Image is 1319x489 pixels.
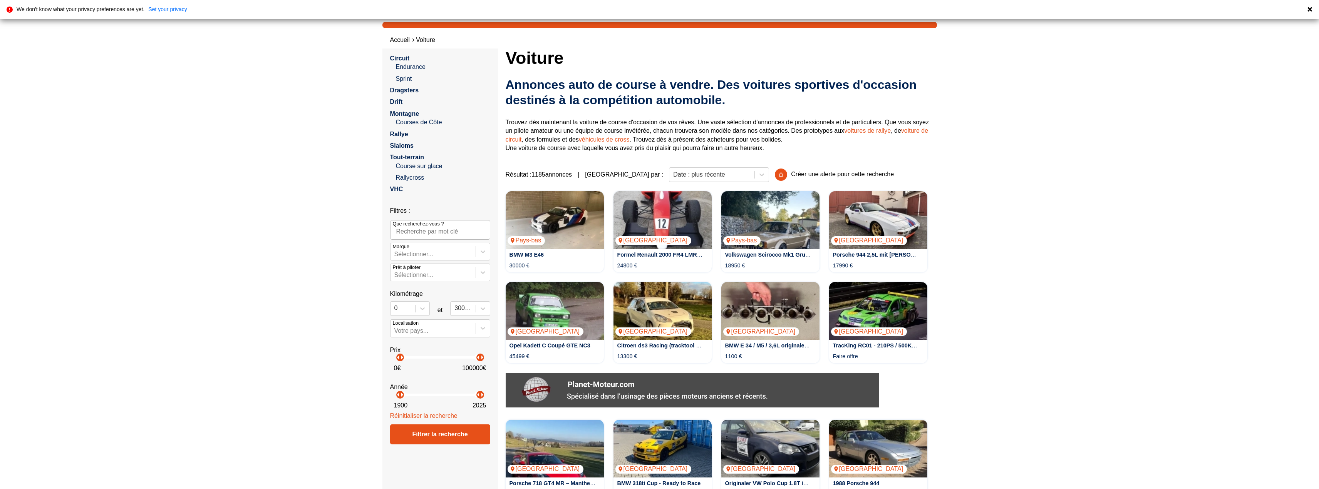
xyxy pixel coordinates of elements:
[17,7,144,12] p: We don't know what your privacy preferences are yet.
[721,191,820,249] a: Volkswagen Scirocco Mk1 Gruppe 2 1976.Pays-bas
[393,264,421,271] p: Prêt à piloter
[506,127,928,142] a: voiture de circuit
[615,465,692,473] p: [GEOGRAPHIC_DATA]
[833,352,858,360] p: Faire offre
[829,191,927,249] img: Porsche 944 2,5L mit Wiechers Überrollkäfig
[393,220,444,227] p: Que recherchez-vous ?
[390,412,458,419] a: Réinitialiser la recherche
[725,342,875,349] a: BMW E 34 / M5 / 3,6L originale gebrauchte Drosselklappe
[390,207,490,215] p: Filtres :
[844,127,891,134] a: voitures de rallye
[585,170,663,179] p: [GEOGRAPHIC_DATA] par :
[613,282,712,340] a: Citroen ds3 Racing (tracktool Motorsport)[GEOGRAPHIC_DATA]
[831,465,907,473] p: [GEOGRAPHIC_DATA]
[578,170,579,179] span: |
[791,170,894,179] p: Créer une alerte pour cette recherche
[506,420,604,477] a: Porsche 718 GT4 MR – Manthey-Racing Paket[GEOGRAPHIC_DATA]
[396,63,490,71] a: Endurance
[833,262,853,269] p: 17990 €
[390,142,414,149] a: Slaloms
[396,118,490,127] a: Courses de Côte
[833,480,880,486] a: 1988 Porsche 944
[393,320,419,327] p: Localisation
[454,305,456,312] input: 300000
[725,352,742,360] p: 1100 €
[509,480,630,486] a: Porsche 718 GT4 MR – Manthey-Racing Paket
[474,390,483,399] p: arrow_left
[506,77,937,108] h2: Annonces auto de course à vendre. Des voitures sportives d'occasion destinés à la compétition aut...
[509,252,544,258] a: BMW M3 E46
[617,480,701,486] a: BMW 318ti Cup - Ready to Race
[478,353,487,362] p: arrow_right
[829,191,927,249] a: Porsche 944 2,5L mit Wiechers Überrollkäfig[GEOGRAPHIC_DATA]
[390,290,490,298] p: Kilométrage
[396,75,490,83] a: Sprint
[613,420,712,477] img: BMW 318ti Cup - Ready to Race
[390,98,403,105] a: Drift
[617,262,637,269] p: 24800 €
[829,420,927,477] img: 1988 Porsche 944
[462,364,486,372] p: 100000 €
[394,353,403,362] p: arrow_left
[723,236,761,245] p: Pays-bas
[397,390,407,399] p: arrow_right
[506,118,937,153] p: Trouvez dès maintenant la voiture de course d'occasion de vos rêves. Une vaste sélection d'annonc...
[390,55,410,62] a: Circuit
[390,346,490,354] p: Prix
[509,262,530,269] p: 30000 €
[615,327,692,336] p: [GEOGRAPHIC_DATA]
[390,220,490,239] input: Que recherchez-vous ?
[390,154,424,160] a: Tout-terrain
[721,420,820,477] img: Originaler VW Polo Cup 1.8T incl. Strassenzulassung
[721,282,820,340] a: BMW E 34 / M5 / 3,6L originale gebrauchte Drosselklappe[GEOGRAPHIC_DATA]
[416,37,435,43] a: Voiture
[396,174,490,182] a: Rallycross
[390,424,490,444] div: Filtrer la recherche
[506,48,937,67] h1: Voiture
[508,327,584,336] p: [GEOGRAPHIC_DATA]
[474,353,483,362] p: arrow_left
[721,282,820,340] img: BMW E 34 / M5 / 3,6L originale gebrauchte Drosselklappe
[397,353,407,362] p: arrow_right
[725,262,745,269] p: 18950 €
[829,282,927,340] a: TracKing RC01 - 210PS / 500Kg - sofort einsatzbereit![GEOGRAPHIC_DATA]
[390,110,419,117] a: Montagne
[506,191,604,249] img: BMW M3 E46
[394,251,396,258] input: MarqueSélectionner...
[506,170,572,179] span: Résultat : 1185 annonces
[506,420,604,477] img: Porsche 718 GT4 MR – Manthey-Racing Paket
[617,252,771,258] a: Formel Renault 2000 FR4 LMR mit neu aufgebautem Motor
[508,236,545,245] p: Pays-bas
[506,282,604,340] a: Opel Kadett C Coupé GTE NC3[GEOGRAPHIC_DATA]
[829,420,927,477] a: 1988 Porsche 944[GEOGRAPHIC_DATA]
[829,282,927,340] img: TracKing RC01 - 210PS / 500Kg - sofort einsatzbereit!
[725,252,835,258] a: Volkswagen Scirocco Mk1 Gruppe 2 1976.
[394,364,401,372] p: 0 €
[508,465,584,473] p: [GEOGRAPHIC_DATA]
[390,37,410,43] a: Accueil
[723,465,799,473] p: [GEOGRAPHIC_DATA]
[394,390,403,399] p: arrow_left
[506,282,604,340] img: Opel Kadett C Coupé GTE NC3
[721,420,820,477] a: Originaler VW Polo Cup 1.8T incl. Strassenzulassung[GEOGRAPHIC_DATA]
[831,327,907,336] p: [GEOGRAPHIC_DATA]
[613,282,712,340] img: Citroen ds3 Racing (tracktool Motorsport)
[725,480,865,486] a: Originaler VW Polo Cup 1.8T incl. Strassenzulassung
[613,191,712,249] img: Formel Renault 2000 FR4 LMR mit neu aufgebautem Motor
[394,401,408,410] p: 1900
[615,236,692,245] p: [GEOGRAPHIC_DATA]
[723,327,799,336] p: [GEOGRAPHIC_DATA]
[394,327,396,334] input: Votre pays...
[390,87,419,93] a: Dragsters
[833,252,972,258] a: Porsche 944 2,5L mit [PERSON_NAME] Überrollkäfig
[506,191,604,249] a: BMW M3 E46Pays-bas
[394,272,396,279] input: Prêt à piloterSélectionner...
[473,401,486,410] p: 2025
[509,342,590,349] a: Opel Kadett C Coupé GTE NC3
[390,131,408,137] a: Rallye
[833,342,973,349] a: TracKing RC01 - 210PS / 500Kg - sofort einsatzbereit!
[617,342,727,349] a: Citroen ds3 Racing (tracktool Motorsport)
[437,306,442,314] p: et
